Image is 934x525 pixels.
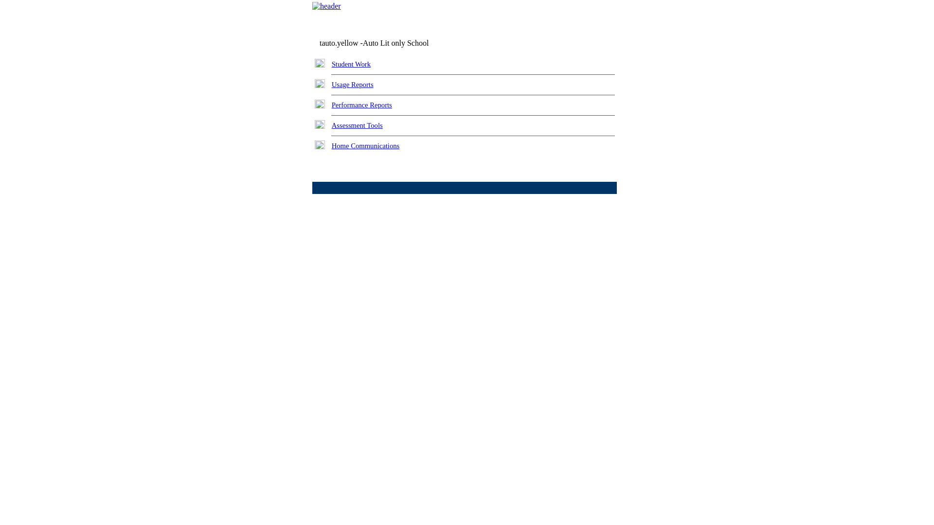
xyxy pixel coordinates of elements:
a: Student Work [332,60,371,68]
img: plus.gif [315,120,325,129]
a: Usage Reports [332,81,374,88]
img: plus.gif [315,140,325,149]
img: plus.gif [315,59,325,68]
img: header [312,2,341,11]
nobr: Auto Lit only School [363,39,429,47]
a: Home Communications [332,142,400,150]
td: tauto.yellow - [320,39,499,48]
a: Performance Reports [332,101,392,109]
a: Assessment Tools [332,122,383,129]
img: plus.gif [315,100,325,108]
img: plus.gif [315,79,325,88]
